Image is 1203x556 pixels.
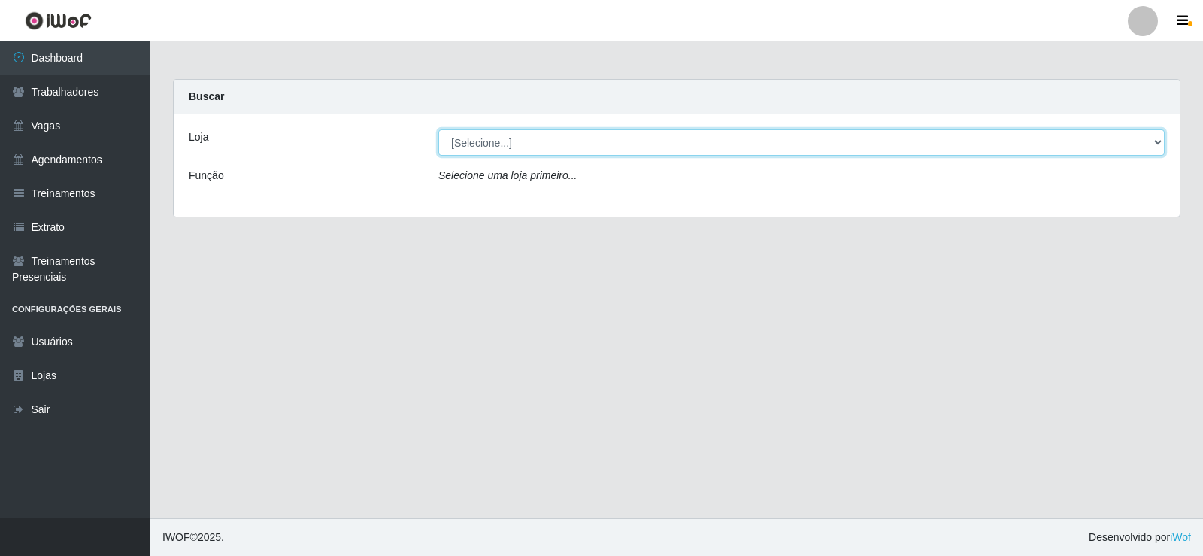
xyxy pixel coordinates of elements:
[438,169,577,181] i: Selecione uma loja primeiro...
[189,168,224,184] label: Função
[162,530,224,545] span: © 2025 .
[1089,530,1191,545] span: Desenvolvido por
[162,531,190,543] span: IWOF
[1170,531,1191,543] a: iWof
[189,129,208,145] label: Loja
[189,90,224,102] strong: Buscar
[25,11,92,30] img: CoreUI Logo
